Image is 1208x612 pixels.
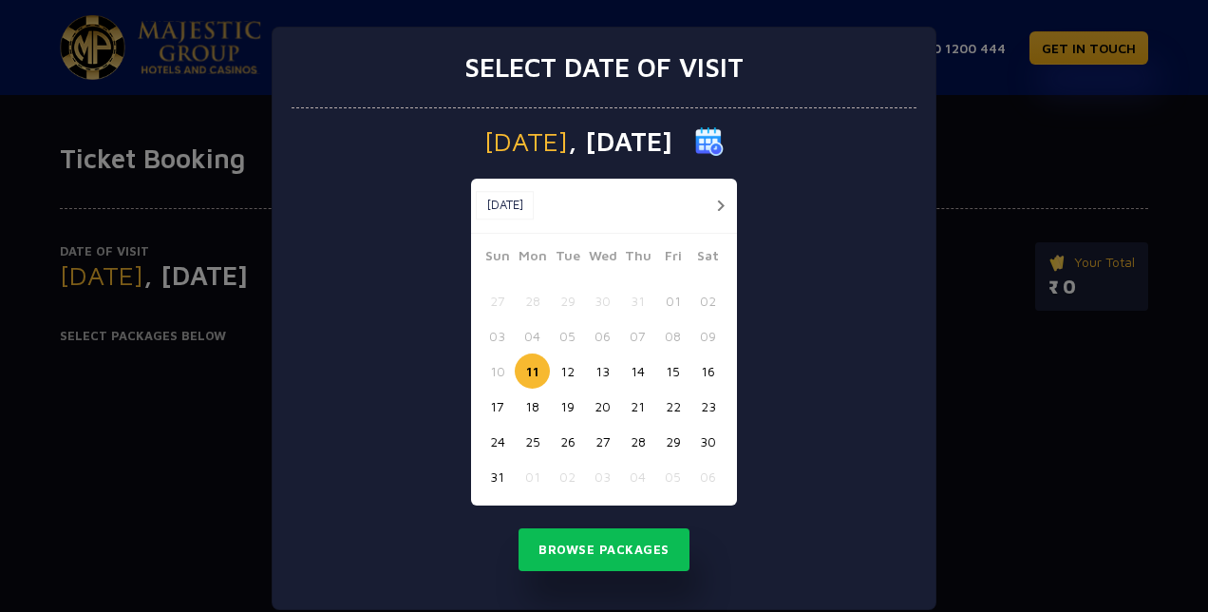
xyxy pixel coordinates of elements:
button: 30 [585,283,620,318]
button: 16 [690,354,726,389]
button: 23 [690,389,726,424]
button: 29 [550,283,585,318]
button: 04 [620,459,655,494]
h3: Select date of visit [464,51,744,84]
button: 08 [655,318,690,354]
span: , [DATE] [568,128,672,155]
button: 28 [515,283,550,318]
button: 18 [515,389,550,424]
span: [DATE] [484,128,568,155]
button: 30 [690,424,726,459]
button: 19 [550,389,585,424]
button: 25 [515,424,550,459]
span: Sun [480,245,515,272]
button: 09 [690,318,726,354]
button: 02 [550,459,585,494]
span: Tue [550,245,585,272]
button: 17 [480,389,515,424]
button: 14 [620,354,655,389]
span: Mon [515,245,550,272]
button: 21 [620,389,655,424]
button: 20 [585,389,620,424]
button: 27 [585,424,620,459]
button: 13 [585,354,620,389]
button: 12 [550,354,585,389]
button: 31 [620,283,655,318]
button: 04 [515,318,550,354]
button: 05 [550,318,585,354]
button: 05 [655,459,690,494]
button: 07 [620,318,655,354]
span: Thu [620,245,655,272]
button: 22 [655,389,690,424]
button: 31 [480,459,515,494]
button: 06 [585,318,620,354]
button: 03 [585,459,620,494]
button: 29 [655,424,690,459]
span: Fri [655,245,690,272]
button: 24 [480,424,515,459]
button: 03 [480,318,515,354]
button: 01 [655,283,690,318]
button: 26 [550,424,585,459]
button: 15 [655,354,690,389]
button: 27 [480,283,515,318]
span: Wed [585,245,620,272]
img: calender icon [695,127,724,156]
button: 01 [515,459,550,494]
span: Sat [690,245,726,272]
button: 11 [515,354,550,389]
button: 06 [690,459,726,494]
button: 10 [480,354,515,389]
button: Browse Packages [519,528,689,572]
button: 02 [690,283,726,318]
button: 28 [620,424,655,459]
button: [DATE] [476,191,534,220]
